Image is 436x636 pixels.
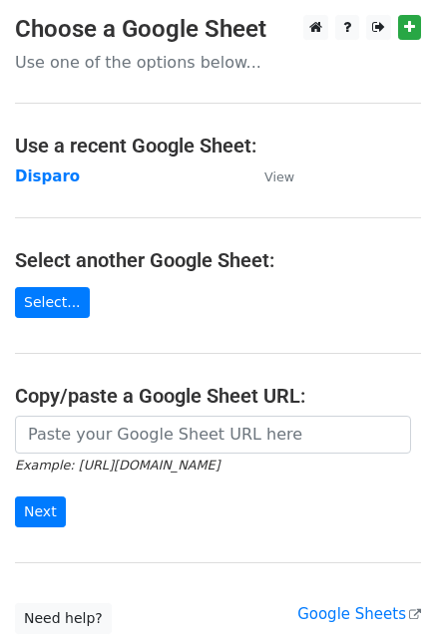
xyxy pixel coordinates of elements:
a: Select... [15,287,90,318]
h3: Choose a Google Sheet [15,15,421,44]
h4: Use a recent Google Sheet: [15,134,421,158]
a: Google Sheets [297,605,421,623]
input: Paste your Google Sheet URL here [15,416,411,454]
small: View [264,169,294,184]
h4: Select another Google Sheet: [15,248,421,272]
h4: Copy/paste a Google Sheet URL: [15,384,421,408]
p: Use one of the options below... [15,52,421,73]
a: View [244,167,294,185]
a: Disparo [15,167,80,185]
iframe: Chat Widget [336,540,436,636]
input: Next [15,496,66,527]
small: Example: [URL][DOMAIN_NAME] [15,458,219,473]
a: Need help? [15,603,112,634]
